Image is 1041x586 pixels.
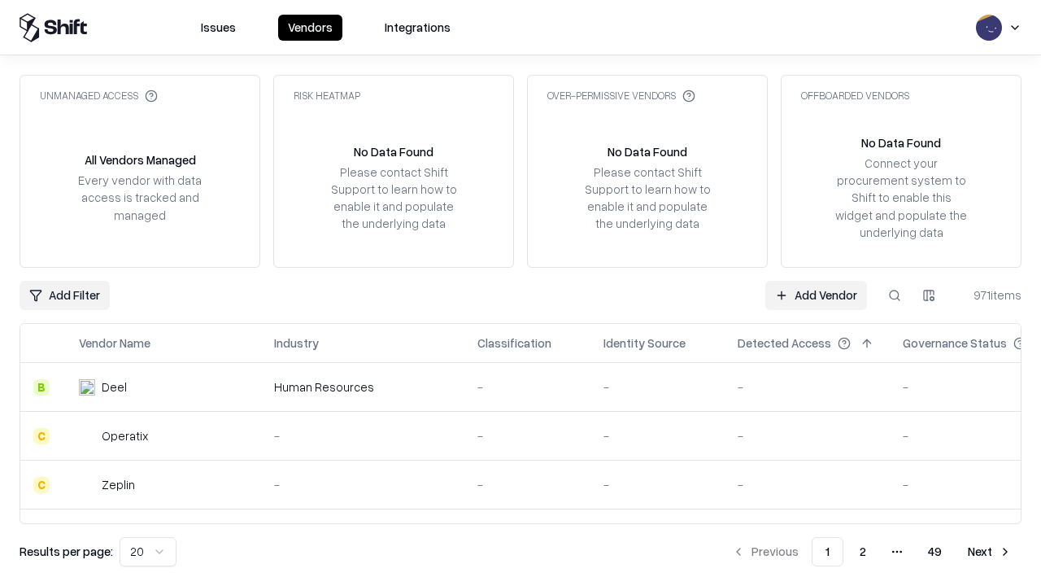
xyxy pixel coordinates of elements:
[477,427,577,444] div: -
[20,543,113,560] p: Results per page:
[79,379,95,396] img: Deel
[738,378,877,396] div: -
[79,477,95,493] img: Zeplin
[375,15,460,41] button: Integrations
[956,286,1021,304] div: 971 items
[326,164,461,233] div: Please contact Shift Support to learn how to enable it and populate the underlying data
[274,427,451,444] div: -
[580,164,715,233] div: Please contact Shift Support to learn how to enable it and populate the underlying data
[191,15,246,41] button: Issues
[72,172,207,223] div: Every vendor with data access is tracked and managed
[102,427,148,444] div: Operatix
[85,151,196,168] div: All Vendors Managed
[722,537,1021,566] nav: pagination
[79,335,150,352] div: Vendor Name
[603,335,686,352] div: Identity Source
[274,476,451,493] div: -
[801,89,909,103] div: Offboarded Vendors
[20,281,110,310] button: Add Filter
[738,476,877,493] div: -
[958,537,1021,566] button: Next
[903,335,1007,352] div: Governance Status
[603,476,712,493] div: -
[274,378,451,396] div: Human Resources
[33,477,50,493] div: C
[33,379,50,396] div: B
[608,143,687,160] div: No Data Found
[861,134,941,151] div: No Data Found
[278,15,342,41] button: Vendors
[274,335,319,352] div: Industry
[547,89,695,103] div: Over-Permissive Vendors
[834,155,969,241] div: Connect your procurement system to Shift to enable this widget and populate the underlying data
[738,335,831,352] div: Detected Access
[294,89,360,103] div: Risk Heatmap
[603,378,712,396] div: -
[40,89,158,103] div: Unmanaged Access
[102,476,135,493] div: Zeplin
[477,378,577,396] div: -
[915,537,955,566] button: 49
[477,335,551,352] div: Classification
[738,427,877,444] div: -
[79,428,95,444] img: Operatix
[33,428,50,444] div: C
[847,537,879,566] button: 2
[812,537,843,566] button: 1
[102,378,127,396] div: Deel
[354,143,433,160] div: No Data Found
[765,281,867,310] a: Add Vendor
[603,427,712,444] div: -
[477,476,577,493] div: -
